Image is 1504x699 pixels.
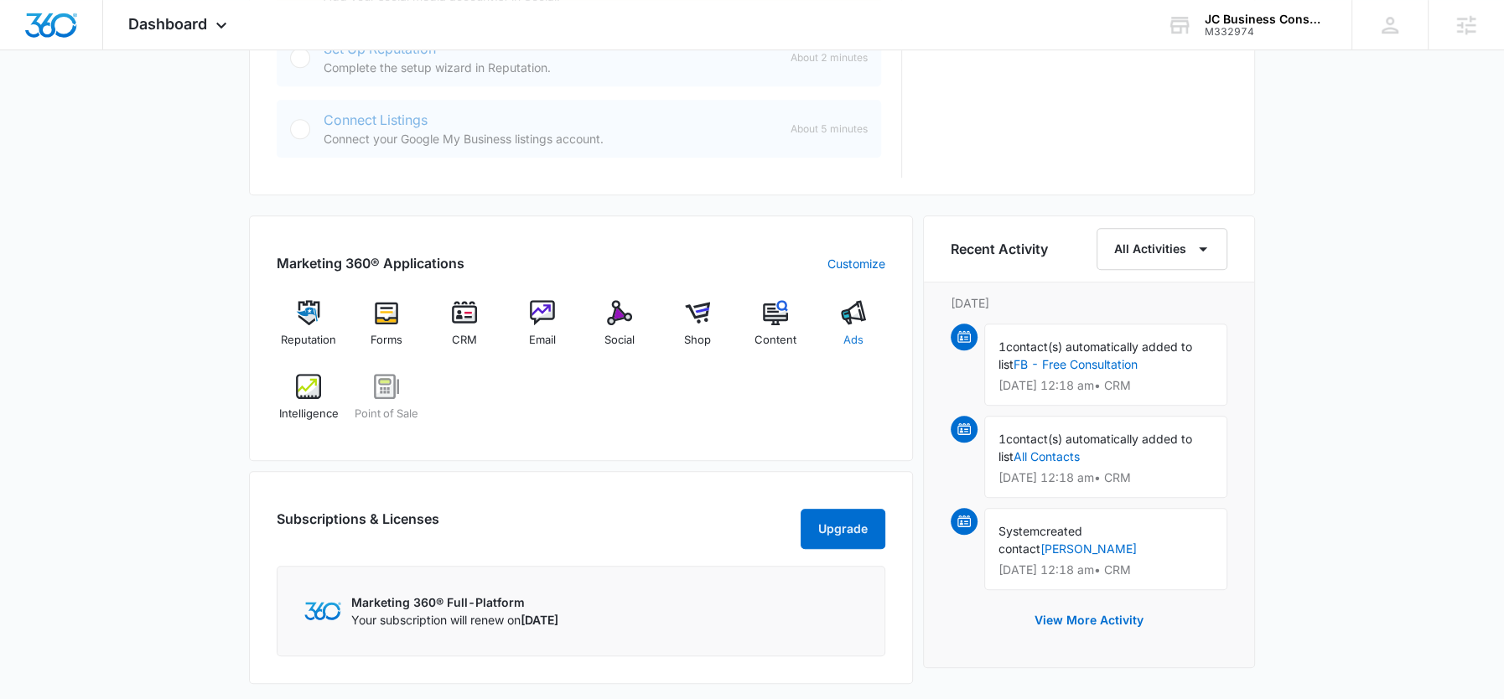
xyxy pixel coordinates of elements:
[277,253,464,273] h2: Marketing 360® Applications
[510,300,574,360] a: Email
[684,332,711,349] span: Shop
[433,300,497,360] a: CRM
[371,332,402,349] span: Forms
[1097,228,1227,270] button: All Activities
[998,432,1192,463] span: contact(s) automatically added to list
[801,509,885,549] button: Upgrade
[277,300,341,360] a: Reputation
[821,300,885,360] a: Ads
[351,611,558,629] p: Your subscription will renew on
[128,15,207,33] span: Dashboard
[998,472,1213,484] p: [DATE] 12:18 am • CRM
[1014,449,1080,463] a: All Contacts
[281,332,336,349] span: Reputation
[277,509,439,542] h2: Subscriptions & Licenses
[277,374,341,434] a: Intelligence
[791,50,868,65] span: About 2 minutes
[998,564,1213,576] p: [DATE] 12:18 am • CRM
[355,406,418,422] span: Point of Sale
[351,593,558,611] p: Marketing 360® Full-Platform
[1205,13,1327,26] div: account name
[324,59,777,76] p: Complete the setup wizard in Reputation.
[355,300,419,360] a: Forms
[279,406,339,422] span: Intelligence
[998,380,1213,391] p: [DATE] 12:18 am • CRM
[998,339,1192,371] span: contact(s) automatically added to list
[304,602,341,619] img: Marketing 360 Logo
[744,300,808,360] a: Content
[1018,600,1160,640] button: View More Activity
[604,332,635,349] span: Social
[827,255,885,272] a: Customize
[951,239,1048,259] h6: Recent Activity
[529,332,556,349] span: Email
[791,122,868,137] span: About 5 minutes
[355,374,419,434] a: Point of Sale
[1014,357,1138,371] a: FB - Free Consultation
[452,332,477,349] span: CRM
[951,294,1227,312] p: [DATE]
[998,432,1006,446] span: 1
[843,332,864,349] span: Ads
[998,339,1006,354] span: 1
[666,300,730,360] a: Shop
[998,524,1082,556] span: created contact
[755,332,796,349] span: Content
[588,300,652,360] a: Social
[521,613,558,627] span: [DATE]
[1040,541,1137,556] a: [PERSON_NAME]
[1205,26,1327,38] div: account id
[324,130,777,148] p: Connect your Google My Business listings account.
[998,524,1040,538] span: System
